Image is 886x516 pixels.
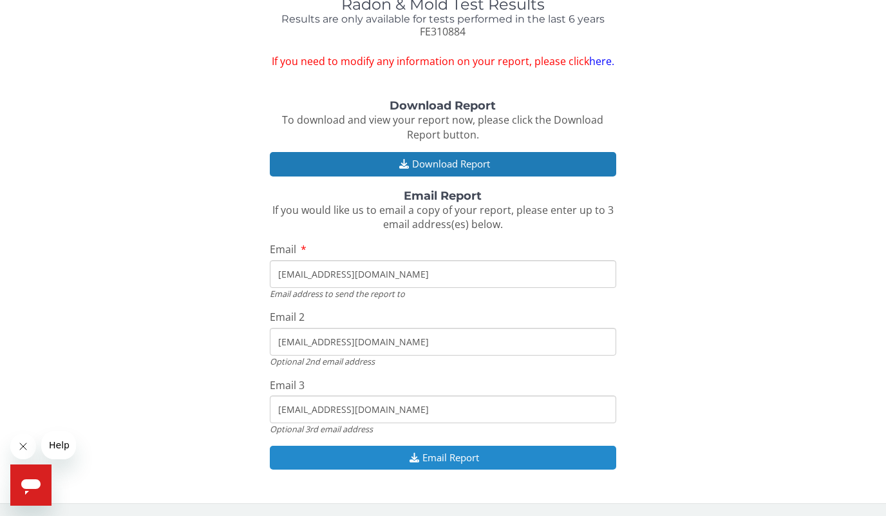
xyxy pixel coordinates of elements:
strong: Download Report [390,99,496,113]
a: here. [589,54,614,68]
div: Optional 3rd email address [270,423,616,435]
div: Email address to send the report to [270,288,616,300]
span: To download and view your report now, please click the Download Report button. [282,113,603,142]
span: Email [270,242,296,256]
span: If you need to modify any information on your report, please click [270,54,616,69]
div: Optional 2nd email address [270,356,616,367]
iframe: Button to launch messaging window [10,464,52,506]
span: FE310884 [420,24,466,39]
iframe: Message from company [41,431,76,459]
span: Email 3 [270,378,305,392]
strong: Email Report [404,189,482,203]
span: If you would like us to email a copy of your report, please enter up to 3 email address(es) below. [272,203,614,232]
button: Download Report [270,152,616,176]
iframe: Close message [10,434,36,459]
h4: Results are only available for tests performed in the last 6 years [270,14,616,25]
button: Email Report [270,446,616,470]
span: Email 2 [270,310,305,324]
